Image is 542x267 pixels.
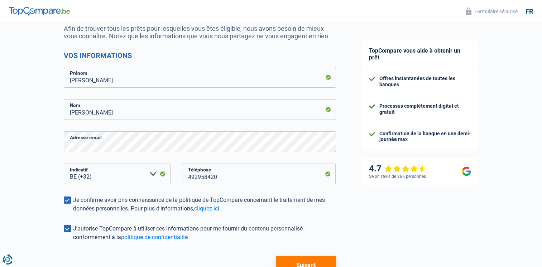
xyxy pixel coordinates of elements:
[369,174,426,179] div: Selon l’avis de 266 personnes
[64,25,336,40] p: Afin de trouver tous les prêts pour lesquelles vous êtes éligible, nous avons besoin de mieux vou...
[64,51,336,60] h2: Vos informations
[379,131,471,143] div: Confirmation de la banque en une demi-journée max
[362,40,478,68] div: TopCompare vous aide à obtenir un prêt
[369,164,427,174] div: 4.7
[379,103,471,115] div: Processus complètement digital et gratuit
[461,5,522,17] button: Formulaire sécurisé
[194,205,219,212] a: cliquez ici
[182,164,336,184] input: 401020304
[73,224,336,242] div: J'autorise TopCompare à utiliser ces informations pour me fournir du contenu personnalisé conform...
[121,234,188,241] a: politique de confidentialité
[73,196,336,213] div: Je confirme avoir pris connaissance de la politique de TopCompare concernant le traitement de mes...
[9,7,70,15] img: TopCompare Logo
[379,76,471,88] div: Offres instantanées de toutes les banques
[526,8,533,15] div: fr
